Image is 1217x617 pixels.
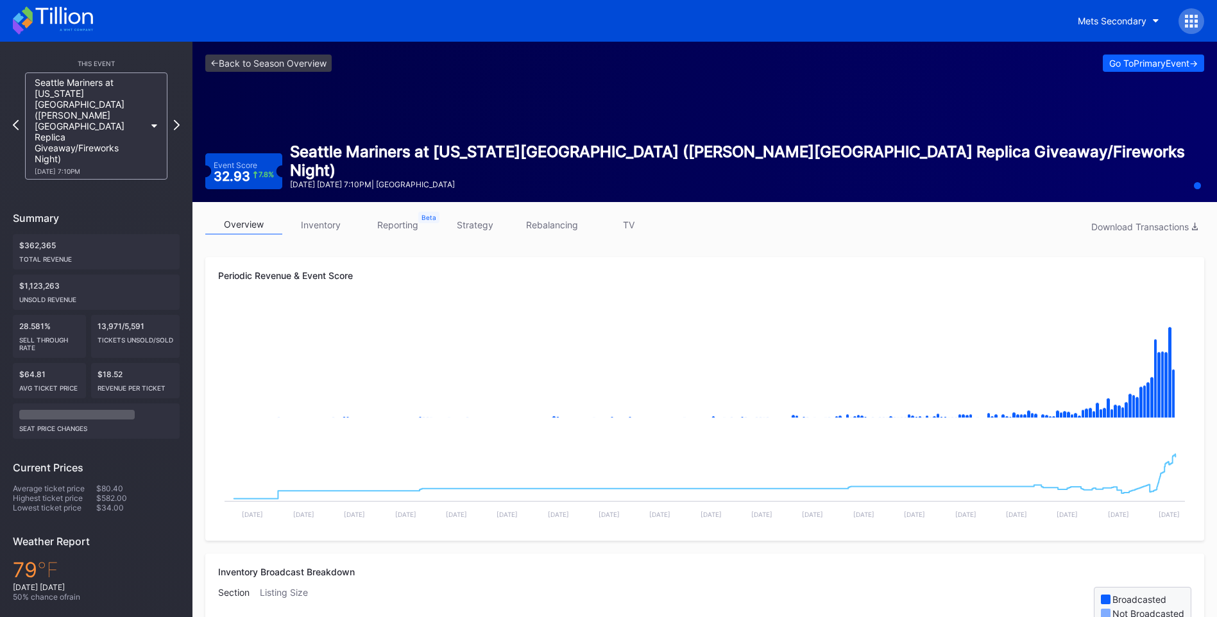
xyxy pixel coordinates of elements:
[599,511,620,518] text: [DATE]
[701,511,722,518] text: [DATE]
[96,484,180,493] div: $80.40
[802,511,823,518] text: [DATE]
[1006,511,1027,518] text: [DATE]
[13,212,180,224] div: Summary
[904,511,925,518] text: [DATE]
[218,432,1191,528] svg: Chart title
[1085,218,1204,235] button: Download Transactions
[1108,511,1129,518] text: [DATE]
[218,303,1191,432] svg: Chart title
[1109,58,1198,69] div: Go To Primary Event ->
[13,60,180,67] div: This Event
[35,77,145,175] div: Seattle Mariners at [US_STATE][GEOGRAPHIC_DATA] ([PERSON_NAME][GEOGRAPHIC_DATA] Replica Giveaway/...
[955,511,976,518] text: [DATE]
[446,511,467,518] text: [DATE]
[436,215,513,235] a: strategy
[242,511,263,518] text: [DATE]
[344,511,365,518] text: [DATE]
[91,315,180,358] div: 13,971/5,591
[282,215,359,235] a: inventory
[13,557,180,582] div: 79
[96,503,180,512] div: $34.00
[1078,15,1146,26] div: Mets Secondary
[214,160,257,170] div: Event Score
[98,331,173,344] div: Tickets Unsold/Sold
[13,461,180,474] div: Current Prices
[13,275,180,310] div: $1,123,263
[853,511,874,518] text: [DATE]
[218,270,1191,281] div: Periodic Revenue & Event Score
[205,55,332,72] a: <-Back to Season Overview
[395,511,416,518] text: [DATE]
[1103,55,1204,72] button: Go ToPrimaryEvent->
[1057,511,1078,518] text: [DATE]
[13,503,96,512] div: Lowest ticket price
[359,215,436,235] a: reporting
[214,170,275,183] div: 32.93
[1091,221,1198,232] div: Download Transactions
[1159,511,1180,518] text: [DATE]
[293,511,314,518] text: [DATE]
[37,557,58,582] span: ℉
[91,363,180,398] div: $18.52
[259,171,274,178] div: 7.8 %
[218,566,1191,577] div: Inventory Broadcast Breakdown
[205,215,282,235] a: overview
[513,215,590,235] a: rebalancing
[751,511,772,518] text: [DATE]
[19,379,80,392] div: Avg ticket price
[1112,594,1166,605] div: Broadcasted
[13,582,180,592] div: [DATE] [DATE]
[19,419,173,432] div: seat price changes
[497,511,518,518] text: [DATE]
[13,234,180,269] div: $362,365
[35,167,145,175] div: [DATE] 7:10PM
[548,511,569,518] text: [DATE]
[98,379,173,392] div: Revenue per ticket
[19,331,80,351] div: Sell Through Rate
[13,315,86,358] div: 28.581%
[96,493,180,503] div: $582.00
[290,180,1186,189] div: [DATE] [DATE] 7:10PM | [GEOGRAPHIC_DATA]
[649,511,670,518] text: [DATE]
[19,291,173,303] div: Unsold Revenue
[290,142,1186,180] div: Seattle Mariners at [US_STATE][GEOGRAPHIC_DATA] ([PERSON_NAME][GEOGRAPHIC_DATA] Replica Giveaway/...
[13,363,86,398] div: $64.81
[1068,9,1169,33] button: Mets Secondary
[590,215,667,235] a: TV
[13,535,180,548] div: Weather Report
[13,484,96,493] div: Average ticket price
[13,493,96,503] div: Highest ticket price
[13,592,180,602] div: 50 % chance of rain
[19,250,173,263] div: Total Revenue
